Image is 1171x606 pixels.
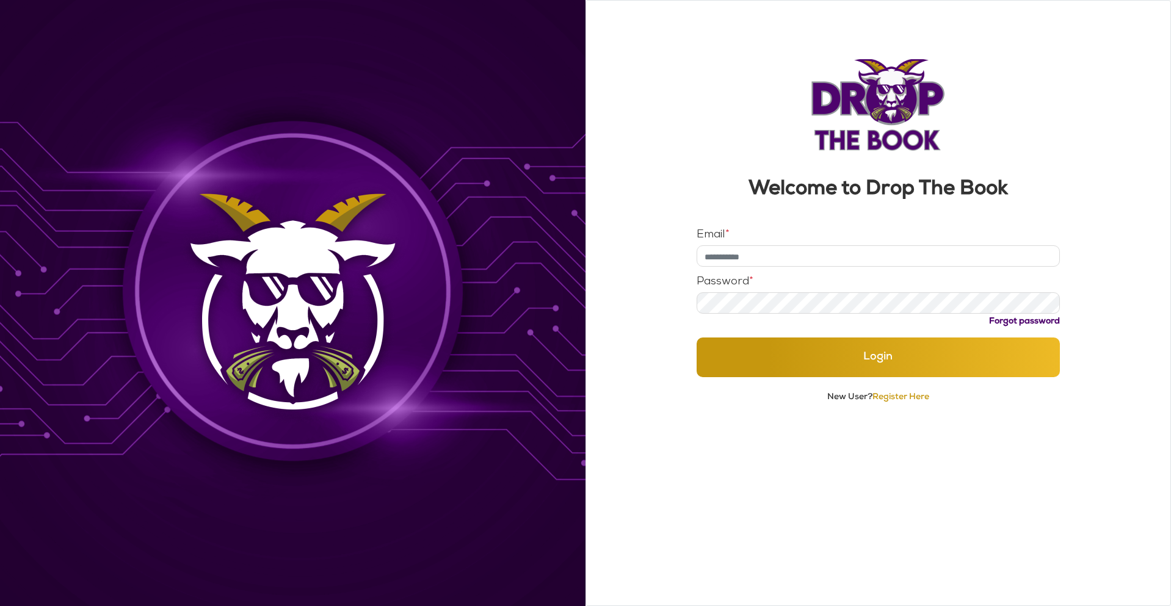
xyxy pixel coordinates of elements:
[872,393,929,402] a: Register Here
[697,337,1060,377] button: Login
[810,59,946,151] img: Logo
[697,276,753,287] label: Password
[697,229,730,240] label: Email
[176,182,409,424] img: Background Image
[697,392,1060,403] p: New User?
[697,180,1060,200] h3: Welcome to Drop The Book
[989,317,1060,326] a: Forgot password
